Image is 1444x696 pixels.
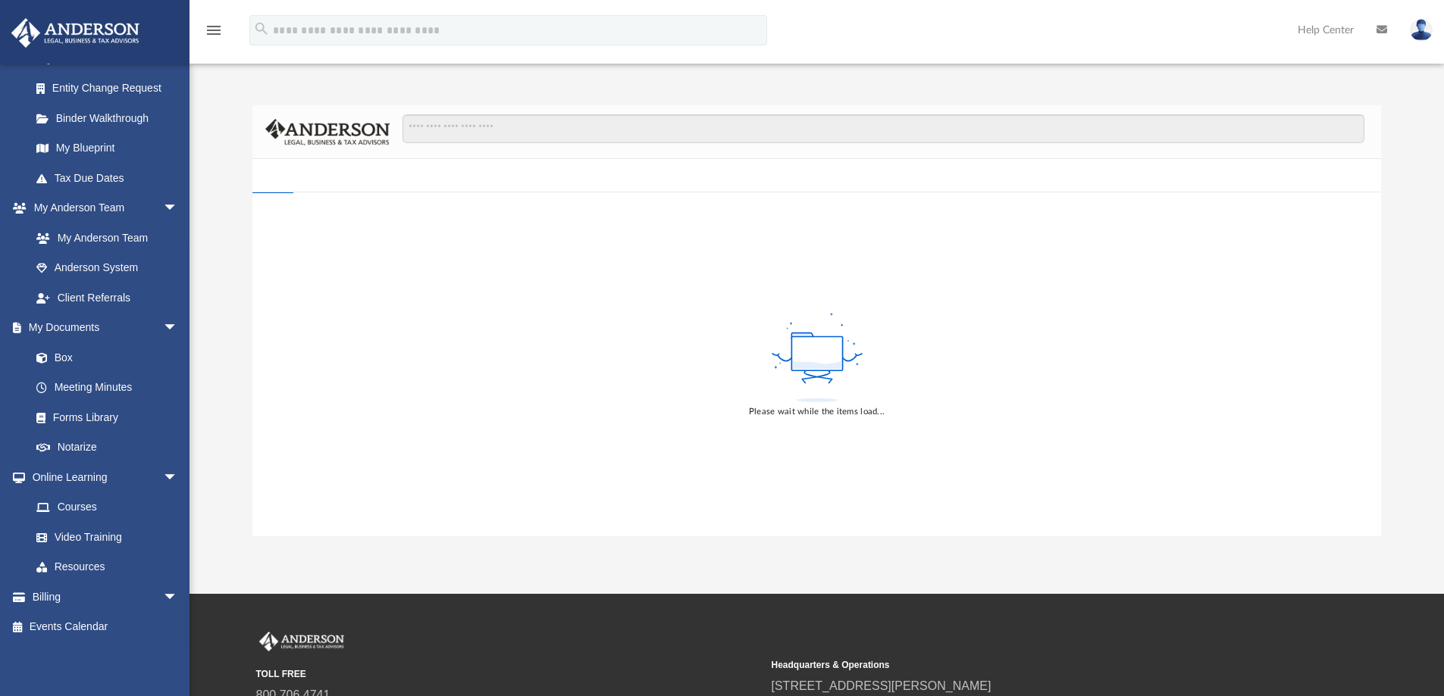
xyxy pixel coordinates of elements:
[253,20,270,37] i: search
[21,253,193,283] a: Anderson System
[21,373,193,403] a: Meeting Minutes
[11,193,193,223] a: My Anderson Teamarrow_drop_down
[11,313,193,343] a: My Documentsarrow_drop_down
[1410,19,1433,41] img: User Pic
[256,632,347,651] img: Anderson Advisors Platinum Portal
[163,582,193,613] span: arrow_drop_down
[7,18,144,48] img: Anderson Advisors Platinum Portal
[163,462,193,493] span: arrow_drop_down
[21,432,193,463] a: Notarize
[21,282,193,313] a: Client Referrals
[11,582,201,612] a: Billingarrow_drop_down
[21,552,193,582] a: Resources
[21,522,186,552] a: Video Training
[205,29,223,39] a: menu
[21,163,201,193] a: Tax Due Dates
[163,313,193,344] span: arrow_drop_down
[11,612,201,642] a: Events Calendar
[11,462,193,492] a: Online Learningarrow_drop_down
[403,114,1364,143] input: Search files and folders
[772,658,1276,672] small: Headquarters & Operations
[21,223,186,253] a: My Anderson Team
[21,73,201,104] a: Entity Change Request
[772,679,991,692] a: [STREET_ADDRESS][PERSON_NAME]
[21,402,186,432] a: Forms Library
[205,21,223,39] i: menu
[21,342,186,373] a: Box
[163,193,193,224] span: arrow_drop_down
[749,405,885,419] div: Please wait while the items load...
[21,492,193,523] a: Courses
[21,103,201,133] a: Binder Walkthrough
[256,667,761,681] small: TOLL FREE
[21,133,193,164] a: My Blueprint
